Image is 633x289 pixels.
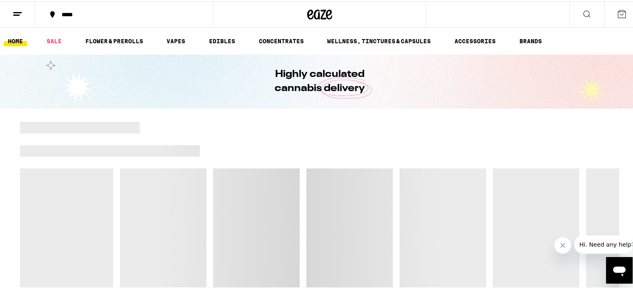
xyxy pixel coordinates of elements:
a: VAPES [162,35,189,45]
iframe: Button to launch messaging window [606,256,633,282]
h1: Highly calculated cannabis delivery [251,66,388,94]
a: HOME [4,35,27,45]
span: Hi. Need any help? [5,6,60,12]
a: WELLNESS, TINCTURES & CAPSULES [323,35,435,45]
a: ACCESSORIES [450,35,500,45]
a: BRANDS [515,35,546,45]
a: SALE [42,35,66,45]
a: CONCENTRATES [255,35,308,45]
iframe: Message from company [574,234,633,252]
a: EDIBLES [205,35,239,45]
iframe: Close message [554,236,571,252]
a: FLOWER & PREROLLS [81,35,147,45]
